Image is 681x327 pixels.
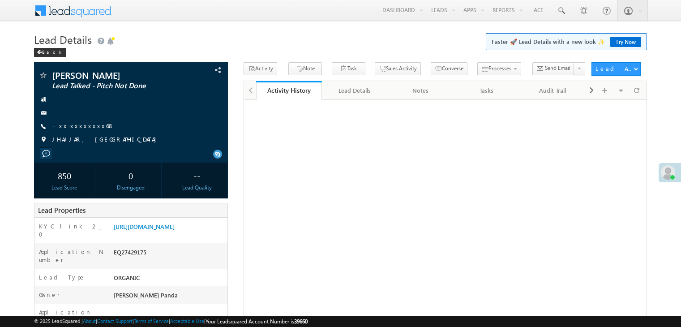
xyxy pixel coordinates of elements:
span: Lead Details [34,32,92,47]
span: Send Email [545,64,570,72]
button: Send Email [532,62,574,75]
span: Processes [488,65,511,72]
div: -- [169,167,225,184]
a: [URL][DOMAIN_NAME] [114,223,175,230]
a: Notes [388,81,454,100]
span: 39660 [294,318,308,325]
a: Back [34,47,70,55]
div: ORGANIC [111,273,227,286]
a: Lead Details [322,81,388,100]
div: EQ27429175 [111,248,227,260]
button: Note [288,62,322,75]
a: Audit Trail [520,81,586,100]
span: [PERSON_NAME] [52,71,172,80]
span: JHAJJAR, [GEOGRAPHIC_DATA] [52,135,161,144]
a: Try Now [610,37,641,47]
div: Lead Details [329,85,380,96]
a: Terms of Service [134,318,169,324]
label: Application Status [39,308,104,324]
button: Sales Activity [375,62,421,75]
span: Faster 🚀 Lead Details with a new look ✨ [492,37,641,46]
div: Lead Actions [595,65,634,73]
span: [PERSON_NAME] Panda [114,291,178,299]
a: Activity History [256,81,322,100]
span: Your Leadsquared Account Number is [206,318,308,325]
button: Activity [244,62,277,75]
a: Tasks [454,81,520,100]
div: Notes [395,85,446,96]
span: Lead Talked - Pitch Not Done [52,82,172,90]
div: Activity History [263,86,315,95]
button: Lead Actions [591,62,641,76]
div: Tasks [461,85,512,96]
div: Lead Quality [169,184,225,192]
label: KYC link 2_0 [39,222,104,238]
div: Lead Score [36,184,93,192]
div: 850 [36,167,93,184]
button: Processes [477,62,521,75]
button: Task [332,62,365,75]
label: Application Number [39,248,104,264]
a: About [83,318,96,324]
div: 0 [103,167,159,184]
div: Back [34,48,66,57]
span: © 2025 LeadSquared | | | | | [34,317,308,326]
div: Disengaged [103,184,159,192]
label: Owner [39,291,60,299]
div: Audit Trail [527,85,578,96]
a: Acceptable Use [170,318,204,324]
span: Lead Properties [38,206,86,215]
a: Contact Support [97,318,133,324]
button: Converse [431,62,467,75]
label: Lead Type [39,273,86,281]
a: +xx-xxxxxxxx68 [52,122,114,129]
